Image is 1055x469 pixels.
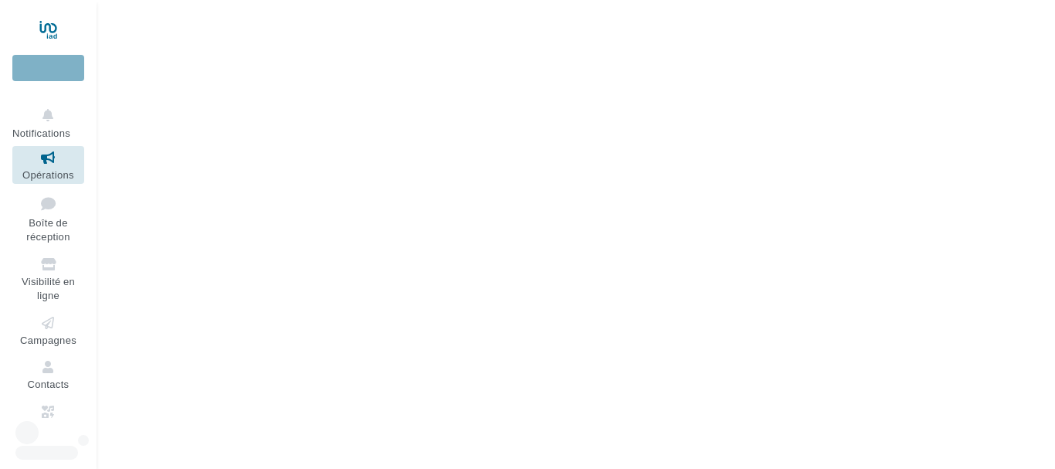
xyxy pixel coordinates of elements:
a: Médiathèque [12,400,84,438]
span: Campagnes [20,334,76,346]
a: Campagnes [12,311,84,349]
span: Visibilité en ligne [22,275,75,302]
span: Boîte de réception [26,216,70,243]
a: Contacts [12,355,84,393]
a: Opérations [12,146,84,184]
span: Contacts [28,378,70,390]
div: Nouvelle campagne [12,55,84,81]
span: Notifications [12,127,70,139]
a: Visibilité en ligne [12,253,84,305]
a: Boîte de réception [12,190,84,246]
span: Opérations [22,168,74,181]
